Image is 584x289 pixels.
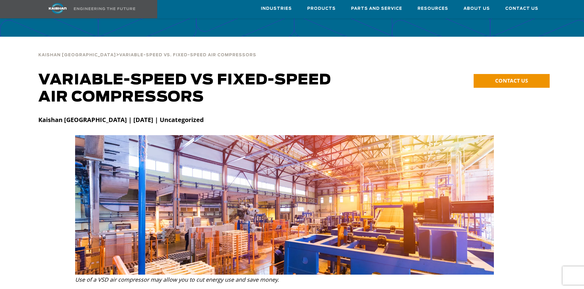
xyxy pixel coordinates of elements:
[38,53,116,57] span: Kaishan [GEOGRAPHIC_DATA]
[261,5,292,12] span: Industries
[38,116,204,124] strong: Kaishan [GEOGRAPHIC_DATA] | [DATE] | Uncategorized
[495,77,528,84] span: CONTACT US
[464,5,490,12] span: About Us
[75,135,494,275] img: Variable-Speed Vs. Fixed-Speed Air Compressors
[307,0,336,17] a: Products
[261,0,292,17] a: Industries
[418,0,448,17] a: Resources
[38,52,116,57] a: Kaishan [GEOGRAPHIC_DATA]
[74,7,135,10] img: Engineering the future
[474,74,550,88] a: CONTACT US
[75,276,279,283] span: Use of a VSD air compressor may allow you to cut energy use and save money.
[505,5,538,12] span: Contact Us
[119,53,256,57] span: Variable-Speed Vs. Fixed-Speed Air Compressors
[464,0,490,17] a: About Us
[307,5,336,12] span: Products
[351,0,402,17] a: Parts and Service
[418,5,448,12] span: Resources
[38,72,340,106] h1: Variable-Speed vs Fixed-Speed Air Compressors
[119,52,256,57] a: Variable-Speed Vs. Fixed-Speed Air Compressors
[35,3,81,14] img: kaishan logo
[505,0,538,17] a: Contact Us
[351,5,402,12] span: Parts and Service
[38,46,256,60] div: >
